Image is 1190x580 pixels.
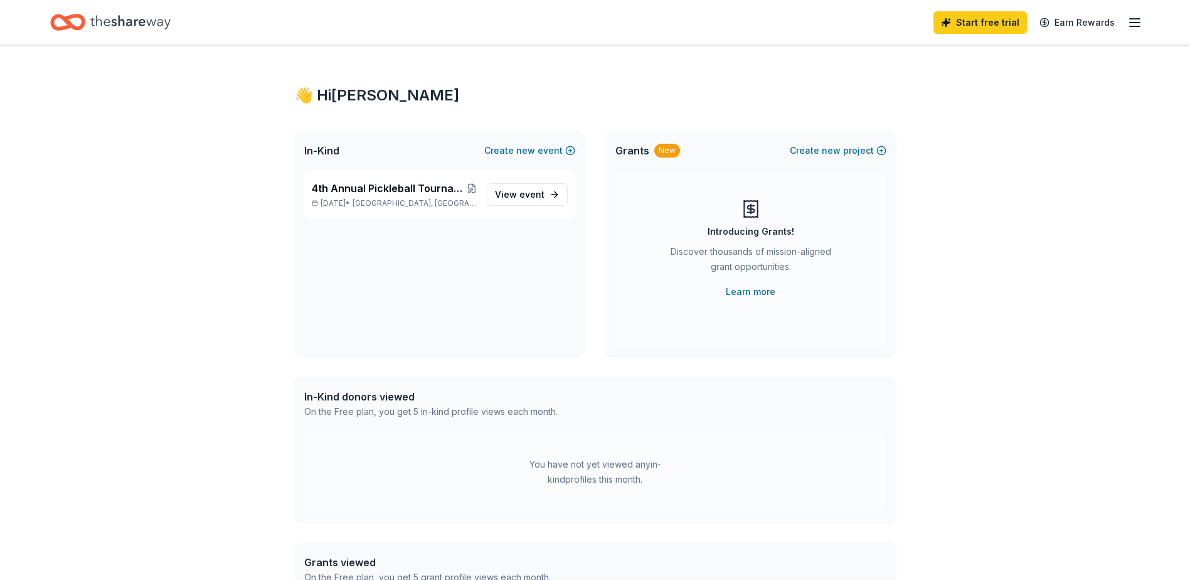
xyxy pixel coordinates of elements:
[304,143,339,158] span: In-Kind
[666,244,836,279] div: Discover thousands of mission-aligned grant opportunities.
[487,183,568,206] a: View event
[654,144,680,158] div: New
[353,198,476,208] span: [GEOGRAPHIC_DATA], [GEOGRAPHIC_DATA]
[790,143,886,158] button: Createnewproject
[312,181,467,196] span: 4th Annual Pickleball Tournament, Online Auction & Raffle with all proceeds to Orlando Health CMN
[294,85,896,105] div: 👋 Hi [PERSON_NAME]
[304,389,558,404] div: In-Kind donors viewed
[933,11,1027,34] a: Start free trial
[312,198,477,208] p: [DATE] •
[822,143,841,158] span: new
[708,224,794,239] div: Introducing Grants!
[519,189,545,200] span: event
[517,457,674,487] div: You have not yet viewed any in-kind profiles this month.
[516,143,535,158] span: new
[484,143,575,158] button: Createnewevent
[495,187,545,202] span: View
[304,404,558,419] div: On the Free plan, you get 5 in-kind profile views each month.
[1032,11,1122,34] a: Earn Rewards
[50,8,171,37] a: Home
[304,555,551,570] div: Grants viewed
[726,284,775,299] a: Learn more
[615,143,649,158] span: Grants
